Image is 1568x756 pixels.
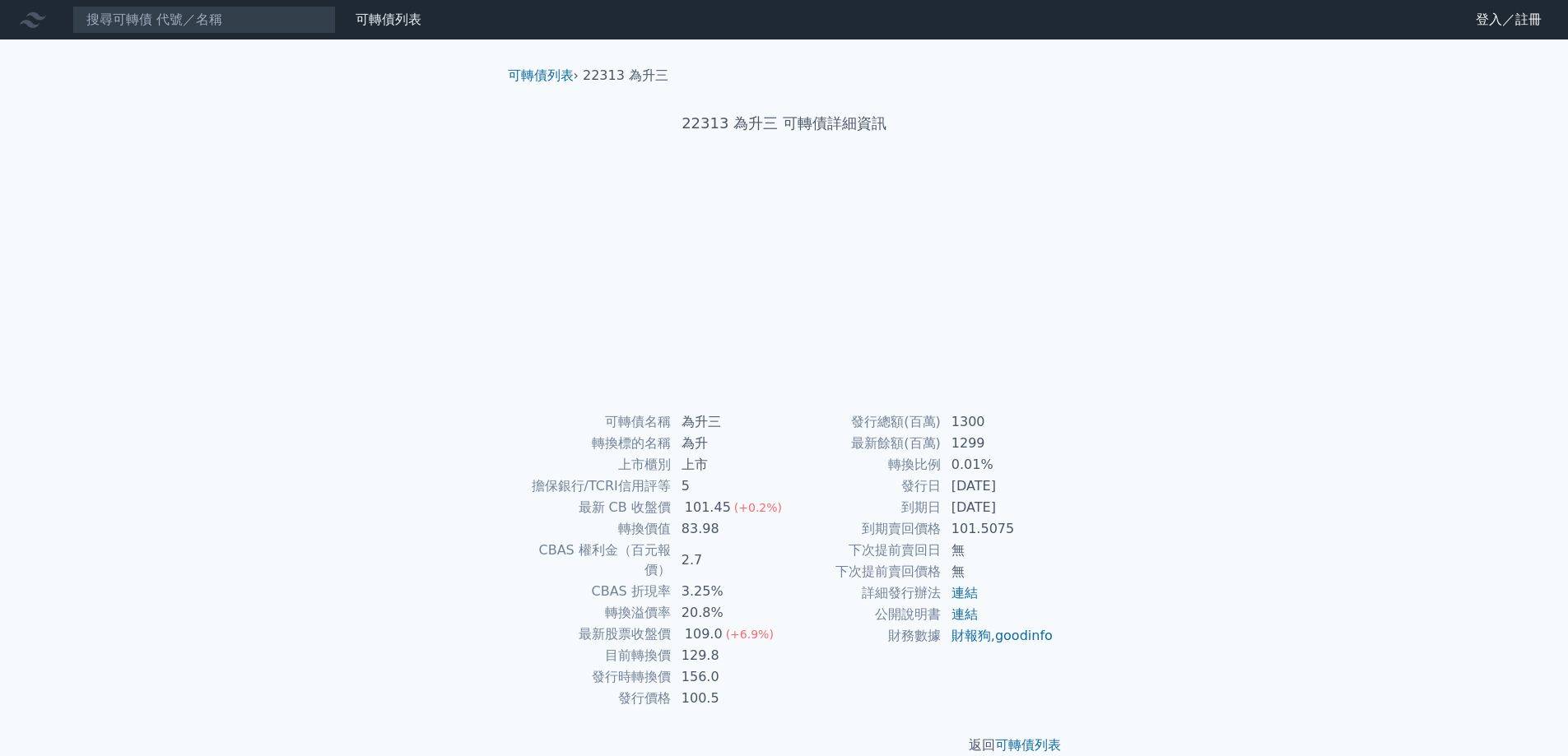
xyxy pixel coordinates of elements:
td: 最新股票收盤價 [514,624,672,645]
td: 無 [942,561,1054,582]
li: › [508,66,579,86]
p: 返回 [495,735,1074,755]
span: (+6.9%) [726,628,774,641]
a: 財報狗 [952,628,991,643]
td: 上市 [672,454,784,475]
input: 搜尋可轉債 代號／名稱 [72,6,336,34]
a: 可轉債列表 [356,12,421,27]
td: , [942,625,1054,647]
td: 為升 [672,433,784,454]
td: 下次提前賣回日 [784,540,942,561]
td: 公開說明書 [784,604,942,625]
td: 無 [942,540,1054,561]
td: 可轉債名稱 [514,411,672,433]
a: 連結 [952,606,978,622]
td: 3.25% [672,581,784,602]
td: 129.8 [672,645,784,666]
a: 可轉債列表 [508,67,574,83]
td: [DATE] [942,475,1054,497]
div: 109.0 [682,624,726,644]
td: 100.5 [672,688,784,709]
td: 上市櫃別 [514,454,672,475]
td: 到期日 [784,497,942,518]
td: 轉換價值 [514,518,672,540]
a: goodinfo [995,628,1053,643]
td: 轉換溢價率 [514,602,672,624]
td: 財務數據 [784,625,942,647]
td: 為升三 [672,411,784,433]
td: 擔保銀行/TCRI信用評等 [514,475,672,497]
td: 5 [672,475,784,497]
td: 2.7 [672,540,784,581]
td: [DATE] [942,497,1054,518]
td: 發行總額(百萬) [784,411,942,433]
td: 目前轉換價 [514,645,672,666]
td: 最新 CB 收盤價 [514,497,672,518]
h1: 22313 為升三 可轉債詳細資訊 [495,112,1074,135]
td: 1299 [942,433,1054,454]
td: 20.8% [672,602,784,624]
a: 可轉債列表 [995,737,1061,753]
td: 0.01% [942,454,1054,475]
td: 83.98 [672,518,784,540]
div: 101.45 [682,498,734,517]
td: 詳細發行辦法 [784,582,942,604]
td: 發行日 [784,475,942,497]
a: 連結 [952,585,978,601]
td: 發行時轉換價 [514,666,672,688]
td: CBAS 權利金（百元報價） [514,540,672,581]
td: CBAS 折現率 [514,581,672,602]
td: 下次提前賣回價格 [784,561,942,582]
td: 到期賣回價格 [784,518,942,540]
td: 156.0 [672,666,784,688]
td: 101.5075 [942,518,1054,540]
span: (+0.2%) [734,501,782,514]
a: 登入／註冊 [1463,7,1555,33]
td: 1300 [942,411,1054,433]
li: 22313 為升三 [583,66,668,86]
td: 發行價格 [514,688,672,709]
td: 最新餘額(百萬) [784,433,942,454]
td: 轉換標的名稱 [514,433,672,454]
td: 轉換比例 [784,454,942,475]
